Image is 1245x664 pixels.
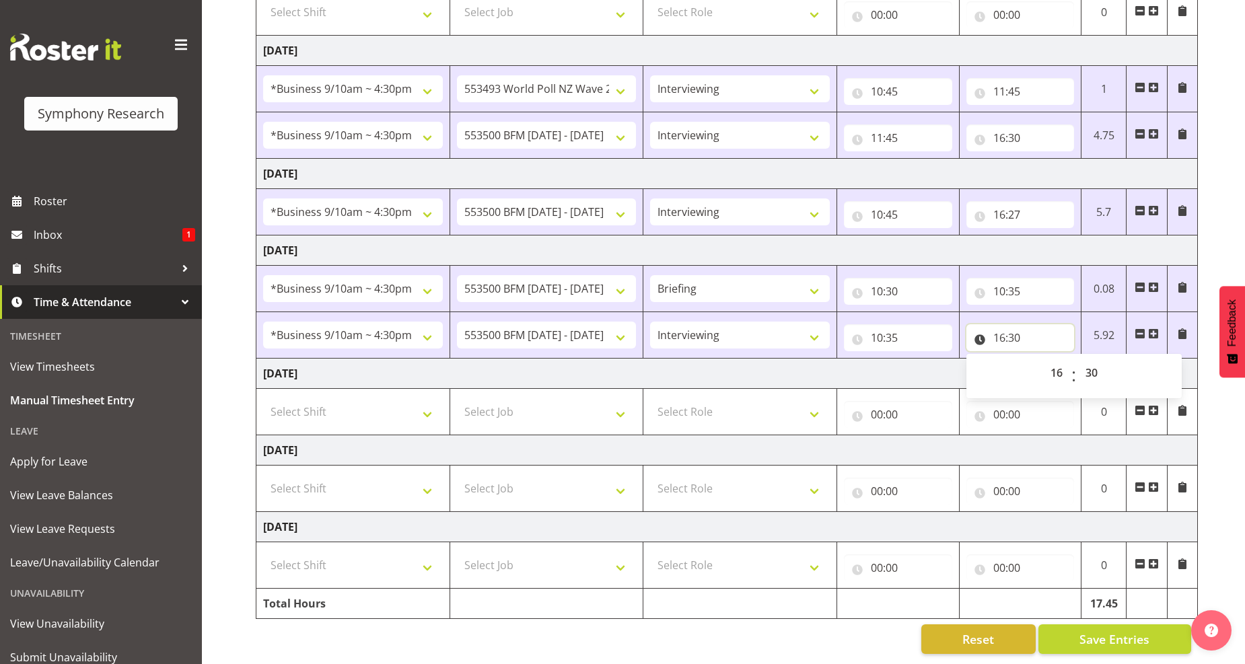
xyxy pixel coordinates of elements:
span: Shifts [34,258,175,279]
td: [DATE] [256,159,1198,189]
span: Inbox [34,225,182,245]
input: Click to select... [844,124,952,151]
td: 0 [1081,389,1127,435]
td: 1 [1081,66,1127,112]
div: Timesheet [3,322,199,350]
img: help-xxl-2.png [1205,624,1218,637]
input: Click to select... [844,478,952,505]
input: Click to select... [844,78,952,105]
input: Click to select... [966,401,1075,428]
span: : [1071,359,1076,393]
div: Unavailability [3,579,199,607]
span: View Timesheets [10,357,192,377]
input: Click to select... [844,201,952,228]
td: [DATE] [256,435,1198,466]
td: Total Hours [256,589,450,619]
td: [DATE] [256,512,1198,542]
div: Symphony Research [38,104,164,124]
input: Click to select... [844,324,952,351]
td: 5.7 [1081,189,1127,235]
span: View Leave Requests [10,519,192,539]
span: 1 [182,228,195,242]
a: Manual Timesheet Entry [3,383,199,417]
input: Click to select... [966,201,1075,228]
td: 0 [1081,542,1127,589]
input: Click to select... [966,554,1075,581]
input: Click to select... [844,401,952,428]
span: Roster [34,191,195,211]
input: Click to select... [966,278,1075,305]
span: Feedback [1226,299,1238,346]
div: Leave [3,417,199,445]
td: [DATE] [256,235,1198,266]
img: Rosterit website logo [10,34,121,61]
a: View Timesheets [3,350,199,383]
span: Leave/Unavailability Calendar [10,552,192,573]
input: Click to select... [844,1,952,28]
input: Click to select... [966,78,1075,105]
span: Manual Timesheet Entry [10,390,192,410]
span: View Leave Balances [10,485,192,505]
td: 0 [1081,466,1127,512]
td: [DATE] [256,359,1198,389]
a: Apply for Leave [3,445,199,478]
a: Leave/Unavailability Calendar [3,546,199,579]
td: [DATE] [256,36,1198,66]
input: Click to select... [966,124,1075,151]
a: View Leave Requests [3,512,199,546]
a: View Unavailability [3,607,199,640]
span: Reset [962,630,994,648]
td: 5.92 [1081,312,1127,359]
input: Click to select... [966,478,1075,505]
button: Reset [921,624,1036,654]
span: Apply for Leave [10,451,192,472]
span: View Unavailability [10,614,192,634]
input: Click to select... [844,278,952,305]
td: 0.08 [1081,266,1127,312]
button: Save Entries [1038,624,1191,654]
input: Click to select... [844,554,952,581]
td: 17.45 [1081,589,1127,619]
a: View Leave Balances [3,478,199,512]
span: Time & Attendance [34,292,175,312]
td: 4.75 [1081,112,1127,159]
button: Feedback - Show survey [1219,286,1245,377]
input: Click to select... [966,1,1075,28]
span: Save Entries [1079,630,1149,648]
input: Click to select... [966,324,1075,351]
